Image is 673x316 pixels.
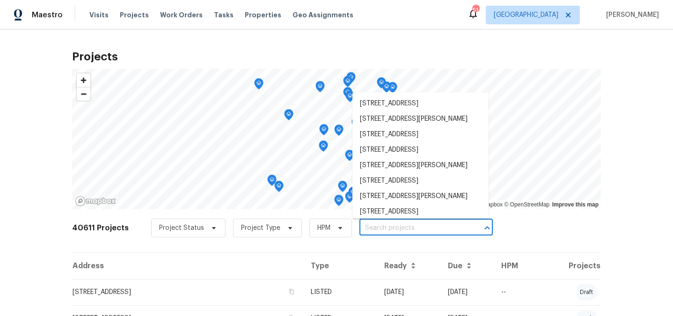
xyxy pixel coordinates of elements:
td: [STREET_ADDRESS] [72,279,303,305]
div: Map marker [345,91,355,105]
div: Map marker [382,81,391,96]
a: Improve this map [552,201,599,208]
canvas: Map [72,69,601,209]
span: Maestro [32,10,63,20]
span: Work Orders [160,10,203,20]
div: Map marker [346,72,356,87]
li: [STREET_ADDRESS] [352,173,489,189]
th: Due [440,253,493,279]
th: Projects [536,253,601,279]
span: Geo Assignments [293,10,353,20]
th: Address [72,253,303,279]
li: [STREET_ADDRESS][PERSON_NAME] [352,111,489,127]
a: Mapbox [477,201,503,208]
a: Mapbox homepage [75,196,116,206]
div: Map marker [348,187,358,201]
span: HPM [317,223,330,233]
button: Close [481,221,494,235]
td: LISTED [303,279,377,305]
div: draft [576,284,597,301]
div: Map marker [267,175,277,189]
button: Zoom out [77,87,90,101]
div: Map marker [343,76,352,90]
th: Ready [377,253,440,279]
span: Project Status [159,223,204,233]
li: [STREET_ADDRESS][PERSON_NAME] [352,189,489,204]
span: Properties [245,10,281,20]
li: [STREET_ADDRESS] [352,204,489,220]
li: [STREET_ADDRESS] [352,142,489,158]
div: Map marker [319,140,328,155]
div: Map marker [377,77,386,92]
span: [GEOGRAPHIC_DATA] [494,10,558,20]
span: [PERSON_NAME] [602,10,659,20]
div: Map marker [343,87,352,102]
a: OpenStreetMap [504,201,549,208]
div: 51 [472,6,479,15]
div: Map marker [388,82,397,96]
li: [STREET_ADDRESS][PERSON_NAME] [352,158,489,173]
div: Map marker [254,78,263,93]
span: Tasks [214,12,234,18]
div: Map marker [351,117,361,132]
div: Map marker [319,124,329,139]
td: [DATE] [440,279,493,305]
td: [DATE] [377,279,440,305]
li: [STREET_ADDRESS] [352,127,489,142]
span: Projects [120,10,149,20]
span: Visits [89,10,109,20]
span: Project Type [241,223,280,233]
th: Type [303,253,377,279]
td: -- [494,279,536,305]
li: [STREET_ADDRESS] [352,96,489,111]
div: Map marker [315,81,325,96]
th: HPM [494,253,536,279]
input: Search projects [359,221,467,235]
h2: 40611 Projects [72,223,129,233]
button: Copy Address [287,287,296,296]
h2: Projects [72,52,601,61]
div: Map marker [338,181,347,195]
div: Map marker [334,195,344,209]
div: Map marker [345,150,354,164]
button: Zoom in [77,73,90,87]
div: Map marker [274,181,284,195]
div: Map marker [345,191,354,206]
div: Map marker [284,109,293,124]
div: Map marker [334,125,344,139]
